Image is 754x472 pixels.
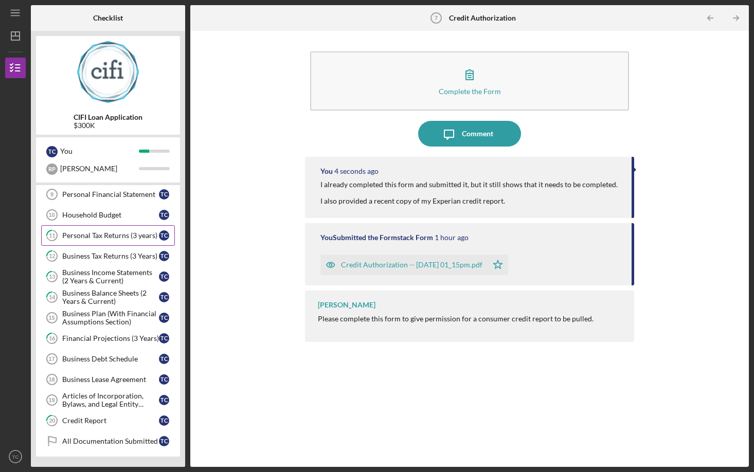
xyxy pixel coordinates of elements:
[74,113,142,121] b: CIFI Loan Application
[159,415,169,426] div: T C
[439,87,501,95] div: Complete the Form
[320,167,333,175] div: You
[46,146,58,157] div: T C
[62,355,159,363] div: Business Debt Schedule
[159,189,169,199] div: T C
[159,230,169,241] div: T C
[159,292,169,302] div: T C
[62,231,159,240] div: Personal Tax Returns (3 years)
[49,294,56,301] tspan: 14
[62,416,159,425] div: Credit Report
[50,191,53,197] tspan: 9
[49,253,55,260] tspan: 12
[41,266,175,287] a: 13Business Income Statements (2 Years & Current)TC
[318,301,375,309] div: [PERSON_NAME]
[62,289,159,305] div: Business Balance Sheets (2 Years & Current)
[41,431,175,451] a: All Documentation SubmittedTC
[62,211,159,219] div: Household Budget
[462,121,493,147] div: Comment
[48,212,55,218] tspan: 10
[49,417,56,424] tspan: 20
[48,376,55,383] tspan: 18
[418,121,521,147] button: Comment
[41,369,175,390] a: 18Business Lease AgreementTC
[41,349,175,369] a: 17Business Debt ScheduleTC
[49,232,55,239] tspan: 11
[62,334,159,342] div: Financial Projections (3 Years)
[310,51,629,111] button: Complete the Form
[62,310,159,326] div: Business Plan (With Financial Assumptions Section)
[93,14,123,22] b: Checklist
[41,246,175,266] a: 12Business Tax Returns (3 Years)TC
[159,333,169,343] div: T C
[49,335,56,342] tspan: 16
[449,14,516,22] b: Credit Authorization
[159,395,169,405] div: T C
[49,274,55,280] tspan: 13
[60,142,139,160] div: You
[60,160,139,177] div: [PERSON_NAME]
[41,328,175,349] a: 16Financial Projections (3 Years)TC
[435,15,438,21] tspan: 7
[41,225,175,246] a: 11Personal Tax Returns (3 years)TC
[36,41,180,103] img: Product logo
[41,287,175,307] a: 14Business Balance Sheets (2 Years & Current)TC
[62,437,159,445] div: All Documentation Submitted
[41,390,175,410] a: 19Articles of Incorporation, Bylaws, and Legal Entity DocumentsTC
[48,356,55,362] tspan: 17
[41,410,175,431] a: 20Credit ReportTC
[435,233,469,242] time: 2025-09-08 17:15
[62,190,159,198] div: Personal Financial Statement
[159,374,169,385] div: T C
[46,164,58,175] div: R P
[159,436,169,446] div: T C
[48,397,55,403] tspan: 19
[62,392,159,408] div: Articles of Incorporation, Bylaws, and Legal Entity Documents
[320,180,619,205] div: I already completed this form and submitted it, but it still shows that it needs to be completed....
[320,233,433,242] div: You Submitted the Formstack Form
[74,121,142,130] div: $300K
[320,255,508,275] button: Credit Authorization -- [DATE] 01_15pm.pdf
[318,315,594,323] div: Please complete this form to give permission for a consumer credit report to be pulled.
[334,167,379,175] time: 2025-09-08 18:16
[12,454,19,460] text: TC
[41,307,175,328] a: 15Business Plan (With Financial Assumptions Section)TC
[159,271,169,282] div: T C
[159,210,169,220] div: T C
[341,261,482,269] div: Credit Authorization -- [DATE] 01_15pm.pdf
[159,313,169,323] div: T C
[159,251,169,261] div: T C
[5,446,26,467] button: TC
[62,252,159,260] div: Business Tax Returns (3 Years)
[62,375,159,384] div: Business Lease Agreement
[41,205,175,225] a: 10Household BudgetTC
[159,354,169,364] div: T C
[41,184,175,205] a: 9Personal Financial StatementTC
[62,268,159,285] div: Business Income Statements (2 Years & Current)
[48,315,55,321] tspan: 15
